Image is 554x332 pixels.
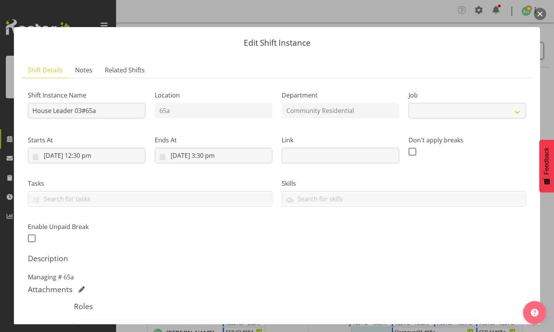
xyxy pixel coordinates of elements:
h5: Roles [74,302,480,311]
p: Managing # 65a [28,272,526,282]
label: Starts At [28,135,145,145]
label: Location [155,91,272,100]
span: Notes [75,65,92,75]
label: Don't apply breaks [409,135,526,145]
label: Department [282,91,399,100]
h5: Description [28,254,526,263]
input: Search for skills [282,193,526,205]
input: Click to select... [28,148,145,163]
p: Edit Shift Instance [22,39,532,47]
span: Related Shifts [105,65,145,75]
input: Click to select... [155,148,272,163]
label: Enable Unpaid Break [28,222,145,231]
label: Link [282,135,399,145]
h5: Attachments [28,285,72,294]
input: Search for tasks [28,193,272,205]
span: Shift Details [28,65,63,75]
input: Shift Instance Name [28,103,145,118]
label: Skills [282,179,526,188]
label: Ends At [155,135,272,145]
button: Feedback - Show survey [539,140,554,192]
label: Shift Instance Name [28,91,145,100]
img: help-xxl-2.png [531,309,539,317]
span: Feedback [543,147,550,175]
label: Tasks [28,179,272,188]
label: Job [409,91,526,100]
